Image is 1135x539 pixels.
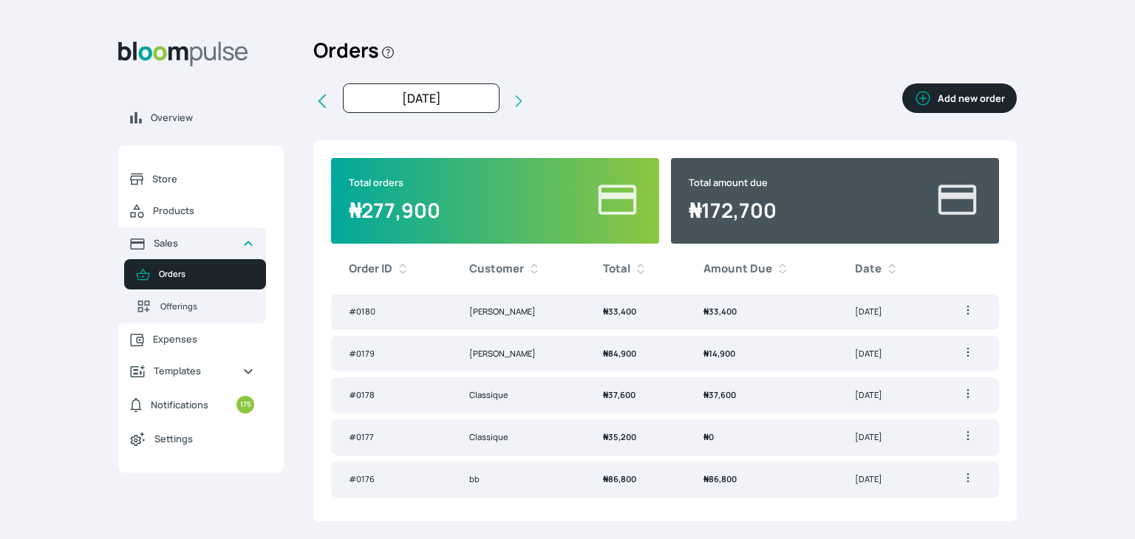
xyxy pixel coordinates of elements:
span: ₦ [603,348,608,359]
span: ₦ [703,306,709,317]
a: Notifications175 [118,387,266,422]
td: [DATE] [837,336,936,372]
td: [DATE] [837,461,936,498]
span: ₦ [349,196,361,224]
a: Add new order [902,83,1017,119]
span: ₦ [603,431,608,442]
a: Orders [124,259,266,289]
span: 35,200 [603,431,636,442]
h2: Orders [313,30,395,83]
span: Sales [154,236,231,250]
td: # 0180 [331,294,451,330]
span: 84,900 [603,348,636,359]
span: 33,400 [603,306,636,317]
td: [PERSON_NAME] [451,294,586,330]
b: Date [855,261,882,278]
td: [DATE] [837,377,936,413]
span: Notifications [151,398,208,412]
span: ₦ [703,473,709,484]
aside: Sidebar [118,30,284,521]
span: Offerings [160,301,254,313]
a: Offerings [124,289,266,323]
span: 172,700 [689,196,777,224]
span: 86,800 [603,473,636,484]
td: # 0179 [331,336,451,372]
td: Classique [451,377,586,413]
span: 33,400 [703,306,737,317]
a: Store [118,163,266,195]
span: ₦ [703,348,709,359]
a: Overview [118,102,284,134]
button: Add new order [902,83,1017,113]
td: [PERSON_NAME] [451,336,586,372]
a: Settings [118,422,266,455]
span: 86,800 [703,473,737,484]
span: ₦ [603,473,608,484]
span: Templates [154,364,231,378]
span: ₦ [703,389,709,400]
a: Templates [118,355,266,387]
td: # 0178 [331,377,451,413]
span: 37,600 [603,389,635,400]
span: Products [153,204,254,218]
small: 175 [236,396,254,413]
a: Products [118,195,266,227]
span: ₦ [689,196,701,224]
span: 0 [703,431,714,442]
p: Total orders [349,176,440,190]
b: Customer [469,261,524,278]
b: Order ID [349,261,392,278]
span: Store [152,172,254,186]
td: Classique [451,419,586,456]
span: ₦ [703,431,709,442]
td: [DATE] [837,419,936,456]
span: Orders [159,268,254,281]
span: 277,900 [349,196,440,224]
span: Overview [151,111,272,125]
a: Sales [118,227,266,259]
img: Bloom Logo [118,41,248,66]
span: ₦ [603,389,608,400]
b: Amount Due [703,261,772,278]
span: Expenses [153,332,254,346]
td: [DATE] [837,294,936,330]
span: 14,900 [703,348,735,359]
span: 37,600 [703,389,736,400]
p: Total amount due [689,176,777,190]
span: ₦ [603,306,608,317]
td: # 0176 [331,461,451,498]
td: # 0177 [331,419,451,456]
b: Total [603,261,630,278]
td: bb [451,461,586,498]
a: Expenses [118,323,266,355]
span: Settings [154,432,254,446]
